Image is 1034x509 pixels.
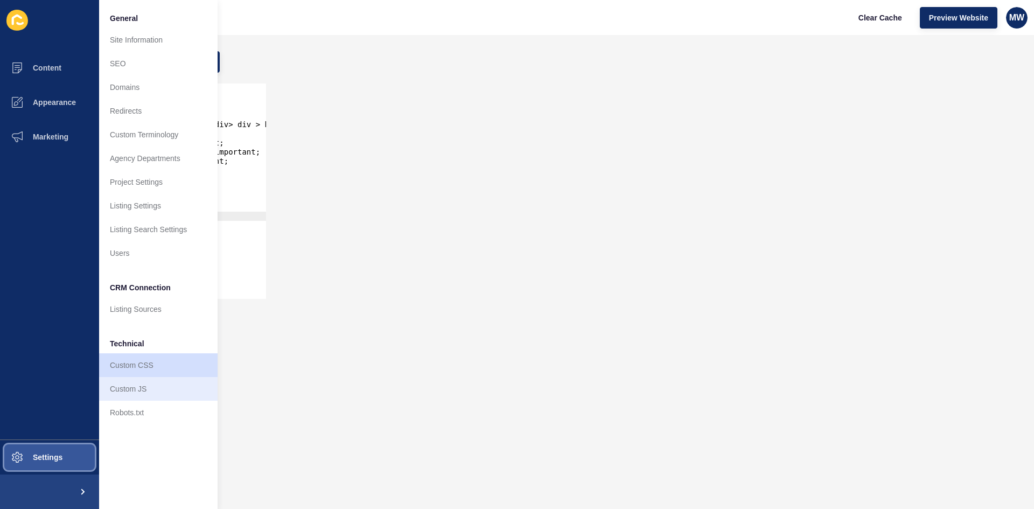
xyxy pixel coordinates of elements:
[99,241,218,265] a: Users
[929,12,988,23] span: Preview Website
[99,99,218,123] a: Redirects
[99,377,218,401] a: Custom JS
[99,52,218,75] a: SEO
[920,7,997,29] button: Preview Website
[99,123,218,147] a: Custom Terminology
[99,401,218,424] a: Robots.txt
[99,194,218,218] a: Listing Settings
[110,13,138,24] span: General
[99,75,218,99] a: Domains
[1009,12,1024,23] span: MW
[849,7,911,29] button: Clear Cache
[99,218,218,241] a: Listing Search Settings
[110,338,144,349] span: Technical
[99,170,218,194] a: Project Settings
[99,353,218,377] a: Custom CSS
[110,282,171,293] span: CRM Connection
[99,297,218,321] a: Listing Sources
[858,12,902,23] span: Clear Cache
[99,147,218,170] a: Agency Departments
[99,28,218,52] a: Site Information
